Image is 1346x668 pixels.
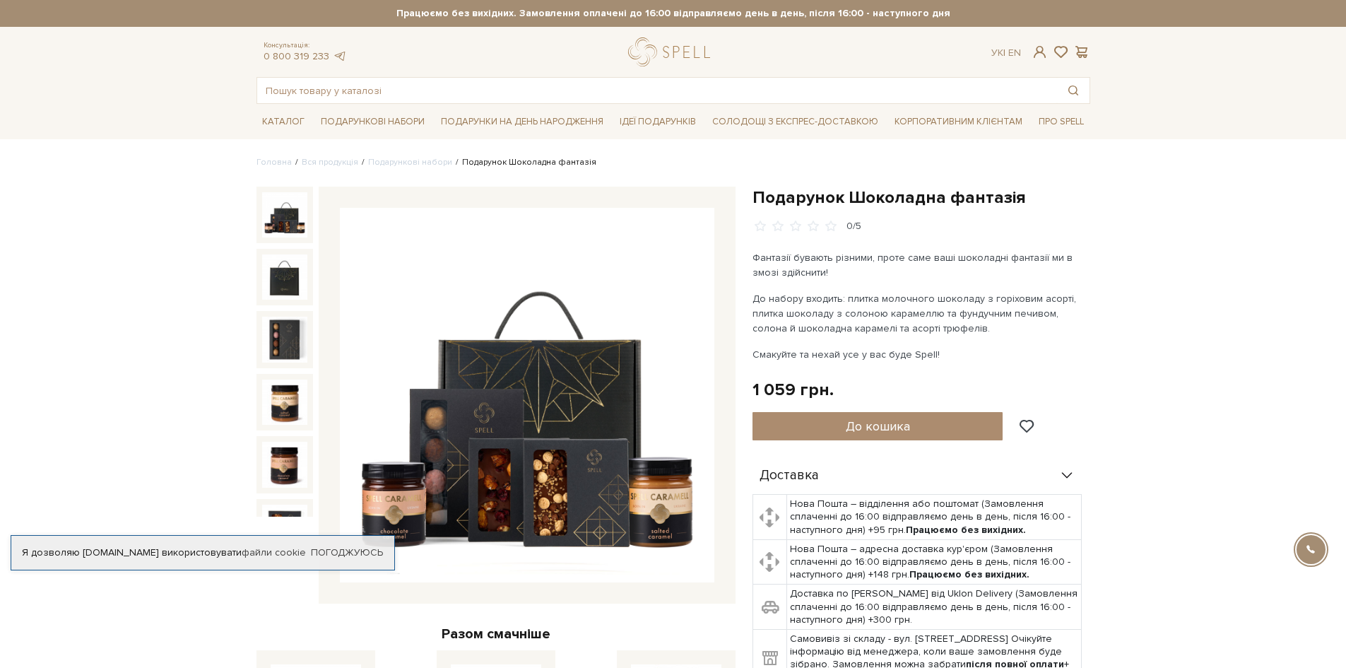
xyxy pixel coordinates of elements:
div: 0/5 [846,220,861,233]
a: Погоджуюсь [311,546,383,559]
b: Працюємо без вихідних. [909,568,1029,580]
a: Ідеї подарунків [614,111,702,133]
a: Подарункові набори [315,111,430,133]
a: Вся продукція [302,157,358,168]
a: En [1008,47,1021,59]
img: Подарунок Шоколадна фантазія [340,208,714,582]
a: Солодощі з експрес-доставкою [707,110,884,134]
p: До набору входить: плитка молочного шоколаду з горіховим асорті, плитка шоколаду з солоною караме... [752,291,1084,336]
img: Подарунок Шоколадна фантазія [262,442,307,487]
img: Подарунок Шоколадна фантазія [262,505,307,550]
a: Про Spell [1033,111,1090,133]
a: Головна [256,157,292,168]
b: Працюємо без вихідних. [906,524,1026,536]
button: До кошика [752,412,1003,440]
td: Доставка по [PERSON_NAME] від Uklon Delivery (Замовлення сплаченні до 16:00 відправляємо день в д... [787,585,1082,630]
td: Нова Пошта – відділення або поштомат (Замовлення сплаченні до 16:00 відправляємо день в день, піс... [787,495,1082,540]
div: 1 059 грн. [752,379,834,401]
div: Я дозволяю [DOMAIN_NAME] використовувати [11,546,394,559]
input: Пошук товару у каталозі [257,78,1057,103]
span: Консультація: [264,41,347,50]
a: Подарунки на День народження [435,111,609,133]
img: Подарунок Шоколадна фантазія [262,192,307,238]
strong: Працюємо без вихідних. Замовлення оплачені до 16:00 відправляємо день в день, після 16:00 - насту... [256,7,1090,20]
div: Разом смачніше [256,625,736,643]
a: 0 800 319 233 [264,50,329,62]
img: Подарунок Шоколадна фантазія [262,254,307,300]
a: Каталог [256,111,310,133]
a: файли cookie [242,546,306,558]
a: Подарункові набори [368,157,452,168]
div: Ук [991,47,1021,59]
p: Фантазії бувають різними, проте саме ваші шоколадні фантазії ми в змозі здійснити! [752,250,1084,280]
img: Подарунок Шоколадна фантазія [262,380,307,425]
span: | [1003,47,1005,59]
button: Пошук товару у каталозі [1057,78,1090,103]
img: Подарунок Шоколадна фантазія [262,317,307,362]
span: Доставка [760,469,819,482]
td: Нова Пошта – адресна доставка кур'єром (Замовлення сплаченні до 16:00 відправляємо день в день, п... [787,539,1082,585]
h1: Подарунок Шоколадна фантазія [752,187,1090,209]
a: logo [628,37,716,66]
a: telegram [333,50,347,62]
span: До кошика [846,418,910,434]
li: Подарунок Шоколадна фантазія [452,156,596,169]
a: Корпоративним клієнтам [889,111,1028,133]
p: Смакуйте та нехай усе у вас буде Spell! [752,347,1084,362]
